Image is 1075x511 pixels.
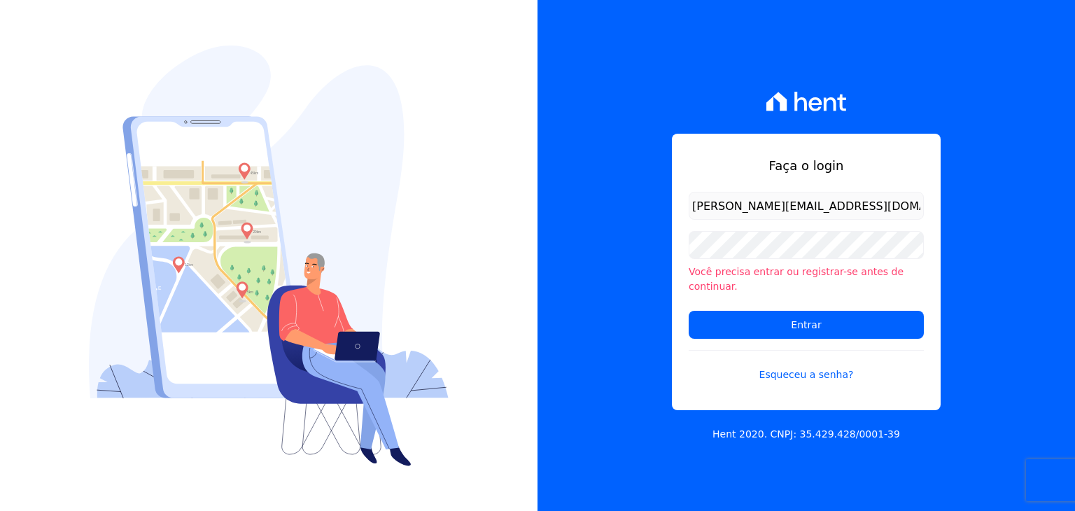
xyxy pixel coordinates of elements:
[89,45,449,466] img: Login
[689,265,924,294] li: Você precisa entrar ou registrar-se antes de continuar.
[689,311,924,339] input: Entrar
[689,192,924,220] input: Email
[712,427,900,442] p: Hent 2020. CNPJ: 35.429.428/0001-39
[689,350,924,382] a: Esqueceu a senha?
[689,156,924,175] h1: Faça o login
